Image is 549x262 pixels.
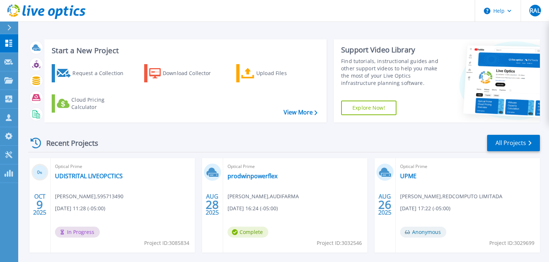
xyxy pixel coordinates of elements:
[55,163,190,171] span: Optical Prime
[71,96,130,111] div: Cloud Pricing Calculator
[378,202,391,208] span: 26
[487,135,540,151] a: All Projects
[206,202,219,208] span: 28
[400,163,536,171] span: Optical Prime
[284,109,317,116] a: View More
[55,204,105,212] span: [DATE] 11:28 (-05:00)
[28,134,108,152] div: Recent Projects
[400,192,502,200] span: [PERSON_NAME] , REDCOMPUTO LIMITADA
[341,101,396,115] a: Explore Now!
[228,204,278,212] span: [DATE] 16:24 (-05:00)
[36,202,43,208] span: 9
[228,163,363,171] span: Optical Prime
[317,239,362,247] span: Project ID: 3032546
[400,204,450,212] span: [DATE] 17:22 (-05:00)
[341,58,445,87] div: Find tutorials, instructional guides and other support videos to help you make the most of your L...
[228,192,299,200] span: [PERSON_NAME] , AUDIFARMA
[52,64,133,82] a: Request a Collection
[55,172,123,180] a: UDISTRITAL LIVEOPCTICS
[31,168,48,177] h3: 0
[55,227,100,238] span: In Progress
[236,64,317,82] a: Upload Files
[489,239,534,247] span: Project ID: 3029699
[228,172,277,180] a: prodwinpowerflex
[378,191,392,218] div: AUG 2025
[205,191,219,218] div: AUG 2025
[144,64,225,82] a: Download Collector
[341,45,445,55] div: Support Video Library
[256,66,315,81] div: Upload Files
[55,192,123,200] span: [PERSON_NAME] , 595713490
[52,47,317,55] h3: Start a New Project
[52,94,133,113] a: Cloud Pricing Calculator
[400,172,416,180] a: UPME
[72,66,131,81] div: Request a Collection
[228,227,268,238] span: Complete
[40,171,42,175] span: %
[530,8,540,13] span: RAL
[400,227,446,238] span: Anonymous
[163,66,221,81] div: Download Collector
[144,239,189,247] span: Project ID: 3085834
[33,191,47,218] div: OCT 2025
